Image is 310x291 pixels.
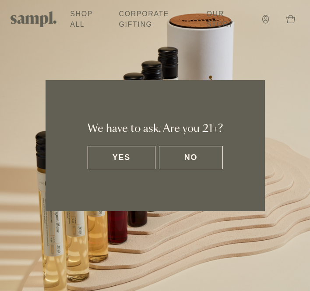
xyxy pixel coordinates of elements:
a: Our Story [202,4,249,34]
a: Corporate Gifting [115,4,194,34]
h2: We have to ask. Are you 21+? [88,122,223,135]
button: No [159,146,222,169]
button: Yes [88,146,156,169]
img: Sampl logo [11,11,57,27]
a: Shop All [66,4,106,34]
